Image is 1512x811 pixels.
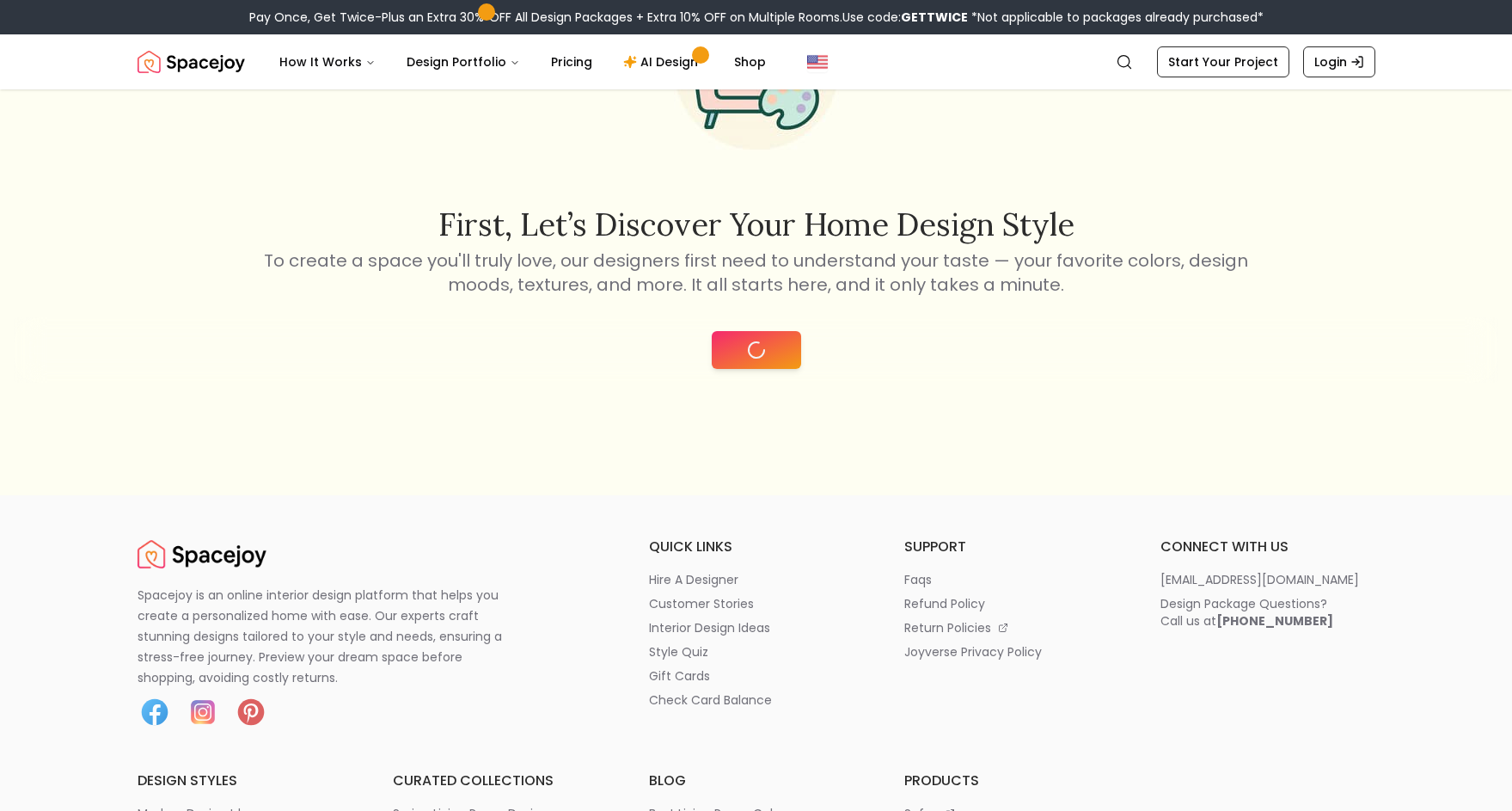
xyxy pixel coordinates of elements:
[1160,595,1375,630] a: Design Package Questions?Call us at[PHONE_NUMBER]
[904,619,991,636] p: return policies
[1216,612,1333,630] b: [PHONE_NUMBER]
[1160,595,1333,630] div: Design Package Questions? Call us at
[649,619,864,636] a: interior design ideas
[904,619,1119,636] a: return policies
[138,771,352,791] h6: design styles
[649,595,754,612] p: customer stories
[138,45,245,79] a: Spacejoy
[904,537,1119,557] h6: support
[649,667,710,685] p: gift cards
[1160,571,1375,588] a: [EMAIL_ADDRESS][DOMAIN_NAME]
[649,537,864,557] h6: quick links
[649,571,738,588] p: hire a designer
[393,771,608,791] h6: curated collections
[261,249,1252,297] p: To create a space you'll truly love, our designers first need to understand your taste — your fav...
[904,643,1042,660] p: joyverse privacy policy
[138,695,172,729] img: Facebook icon
[649,691,864,709] a: check card balance
[649,643,864,660] a: style quiz
[138,45,245,79] img: Spacejoy Logo
[968,9,1264,26] span: *Not applicable to packages already purchased*
[649,619,770,636] p: interior design ideas
[393,45,534,79] button: Design Portfolio
[138,537,266,571] a: Spacejoy
[1157,46,1289,77] a: Start Your Project
[904,571,1119,588] a: faqs
[649,595,864,612] a: customer stories
[537,45,606,79] a: Pricing
[138,585,523,688] p: Spacejoy is an online interior design platform that helps you create a personalized home with eas...
[261,207,1252,242] h2: First, let’s discover your home design style
[842,9,968,26] span: Use code:
[904,771,1119,791] h6: products
[609,45,717,79] a: AI Design
[649,691,772,709] p: check card balance
[649,771,864,791] h6: blog
[1160,537,1375,557] h6: connect with us
[1303,46,1375,77] a: Login
[649,571,864,588] a: hire a designer
[649,643,708,660] p: style quiz
[266,45,389,79] button: How It Works
[807,52,828,72] img: United States
[904,571,932,588] p: faqs
[138,537,266,571] img: Spacejoy Logo
[901,9,968,26] b: GETTWICE
[904,643,1119,660] a: joyverse privacy policy
[904,595,985,612] p: refund policy
[249,9,1264,26] div: Pay Once, Get Twice-Plus an Extra 30% OFF All Design Packages + Extra 10% OFF on Multiple Rooms.
[649,667,864,685] a: gift cards
[138,34,1375,89] nav: Global
[1160,571,1359,588] p: [EMAIL_ADDRESS][DOMAIN_NAME]
[720,45,780,79] a: Shop
[186,695,220,729] img: Instagram icon
[904,595,1119,612] a: refund policy
[266,45,780,79] nav: Main
[234,695,268,729] img: Pinterest icon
